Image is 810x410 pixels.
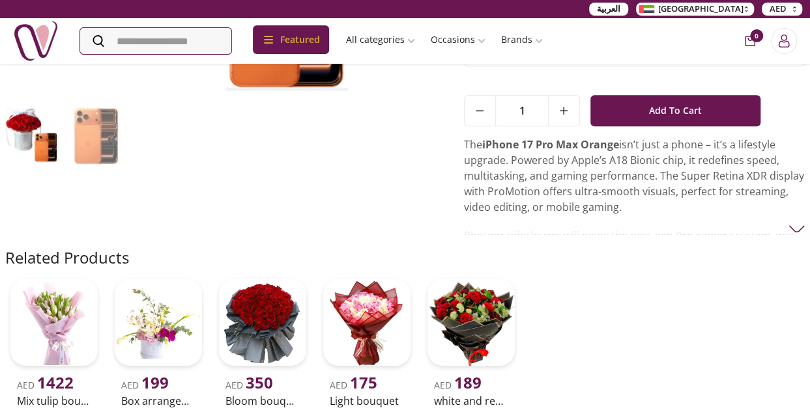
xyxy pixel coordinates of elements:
[37,372,74,393] span: 1422
[771,28,797,54] button: Login
[115,279,202,366] img: uae-gifts-Box arrangement of calla lily
[246,372,273,393] span: 350
[493,28,551,51] a: Brands
[750,29,763,42] span: 0
[496,96,548,126] span: 1
[68,108,124,164] img: iPhone 17 Pro Max
[482,137,619,152] strong: iPhone 17 Pro Max Orange
[5,108,61,164] img: iPhone 17 Pro Max
[658,3,744,16] span: [GEOGRAPHIC_DATA]
[423,28,493,51] a: Occasions
[17,379,74,391] span: AED
[350,372,377,393] span: 175
[121,379,169,391] span: AED
[788,221,805,237] img: arrow
[427,279,515,366] img: uae-gifts-white and red rose boque
[434,393,508,409] h2: white and red [PERSON_NAME]
[636,3,754,16] button: [GEOGRAPHIC_DATA]
[5,247,129,268] h2: Related Products
[464,137,805,215] p: The isn’t just a phone – it’s a lifestyle upgrade. Powered by Apple’s A18 Bionic chip, it redefin...
[13,18,59,64] img: Nigwa-uae-gifts
[330,393,404,409] h2: Light bouquet
[434,379,482,391] span: AED
[10,279,98,366] img: uae-gifts-Mix tulip bouquet
[597,3,620,16] span: العربية
[770,3,787,16] span: AED
[323,279,411,366] img: uae-gifts-Light Bouquet
[141,372,169,393] span: 199
[330,379,377,391] span: AED
[590,95,761,126] button: Add To Cart
[745,36,755,46] button: cart-button
[253,25,329,54] div: Featured
[225,393,300,409] h2: Bloom bouquet
[121,393,195,409] h2: Box arrangement of [PERSON_NAME]
[762,3,802,16] button: AED
[649,99,702,122] span: Add To Cart
[225,379,273,391] span: AED
[464,228,805,306] p: Photography lovers will enjoy the next-gen Pro camera system, with advanced Night Mode, cinematic...
[338,28,423,51] a: All categories
[219,279,306,366] img: uae-gifts-Bloom Bouquet
[454,372,482,393] span: 189
[80,28,231,54] input: Search
[17,393,91,409] h2: Mix tulip bouquet
[639,5,654,13] img: Arabic_dztd3n.png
